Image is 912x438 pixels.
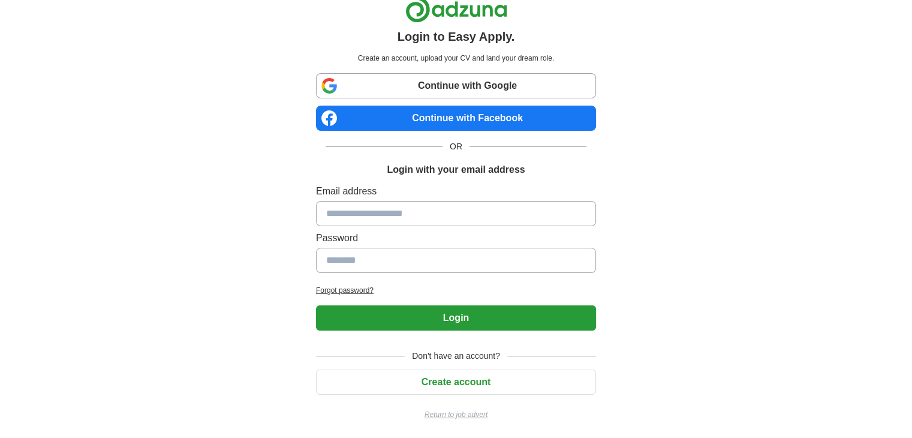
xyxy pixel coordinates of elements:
button: Create account [316,370,596,395]
span: OR [443,140,469,153]
a: Continue with Google [316,73,596,98]
a: Return to job advert [316,409,596,420]
span: Don't have an account? [405,350,507,362]
label: Email address [316,184,596,199]
h1: Login with your email address [387,163,525,177]
p: Create an account, upload your CV and land your dream role. [318,53,594,64]
h1: Login to Easy Apply. [398,28,515,46]
button: Login [316,305,596,331]
a: Forgot password? [316,285,596,296]
a: Create account [316,377,596,387]
label: Password [316,231,596,245]
a: Continue with Facebook [316,106,596,131]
